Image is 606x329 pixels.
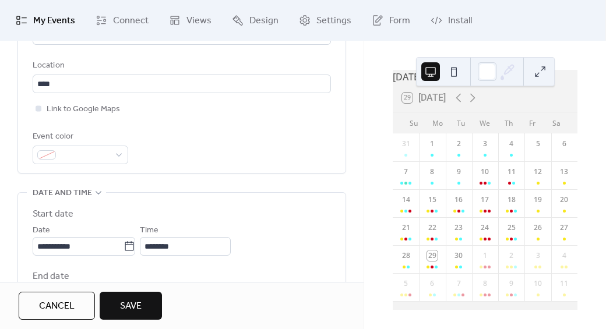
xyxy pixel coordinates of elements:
span: Save [120,299,142,313]
div: Mo [426,112,450,133]
div: 5 [533,139,543,149]
div: 9 [506,278,517,289]
div: Tu [449,112,473,133]
div: We [473,112,497,133]
div: [DATE] [393,70,577,84]
div: 11 [506,167,517,177]
div: 2 [506,250,517,261]
div: 8 [427,167,438,177]
div: Su [402,112,426,133]
div: 12 [533,167,543,177]
div: 18 [506,194,517,205]
div: 9 [453,167,464,177]
span: Link to Google Maps [47,102,120,116]
a: Connect [87,5,157,36]
div: Fr [521,112,545,133]
span: Time [140,224,158,238]
div: 3 [480,139,490,149]
div: 15 [427,194,438,205]
div: 8 [480,278,490,289]
div: 26 [533,222,543,233]
button: Cancel [19,292,95,320]
div: 22 [427,222,438,233]
div: 2 [453,139,464,149]
span: My Events [33,14,75,28]
div: 7 [401,167,411,177]
div: 13 [559,167,569,177]
div: 1 [480,250,490,261]
div: 30 [453,250,464,261]
span: Views [186,14,212,28]
div: 29 [427,250,438,261]
span: Settings [316,14,351,28]
div: 17 [480,194,490,205]
div: Location [33,59,329,73]
div: 19 [533,194,543,205]
span: Date [33,224,50,238]
div: Event color [33,130,126,144]
div: 14 [401,194,411,205]
a: Design [223,5,287,36]
a: Install [422,5,481,36]
div: 4 [506,139,517,149]
div: 24 [480,222,490,233]
div: Sa [544,112,568,133]
button: Save [100,292,162,320]
span: Cancel [39,299,75,313]
div: 10 [480,167,490,177]
div: 7 [453,278,464,289]
a: My Events [7,5,84,36]
div: 20 [559,194,569,205]
div: 6 [427,278,438,289]
div: 27 [559,222,569,233]
div: 10 [533,278,543,289]
div: 1 [427,139,438,149]
div: 28 [401,250,411,261]
div: 16 [453,194,464,205]
div: End date [33,270,69,284]
span: Connect [113,14,149,28]
a: Views [160,5,220,36]
div: Start date [33,207,73,221]
span: Design [249,14,279,28]
div: 3 [533,250,543,261]
span: Form [389,14,410,28]
div: 25 [506,222,517,233]
div: 21 [401,222,411,233]
div: 6 [559,139,569,149]
div: Th [497,112,521,133]
div: 31 [401,139,411,149]
div: 23 [453,222,464,233]
a: Form [363,5,419,36]
div: 11 [559,278,569,289]
div: 4 [559,250,569,261]
span: Date and time [33,186,92,200]
div: 5 [401,278,411,289]
span: Install [448,14,472,28]
a: Settings [290,5,360,36]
